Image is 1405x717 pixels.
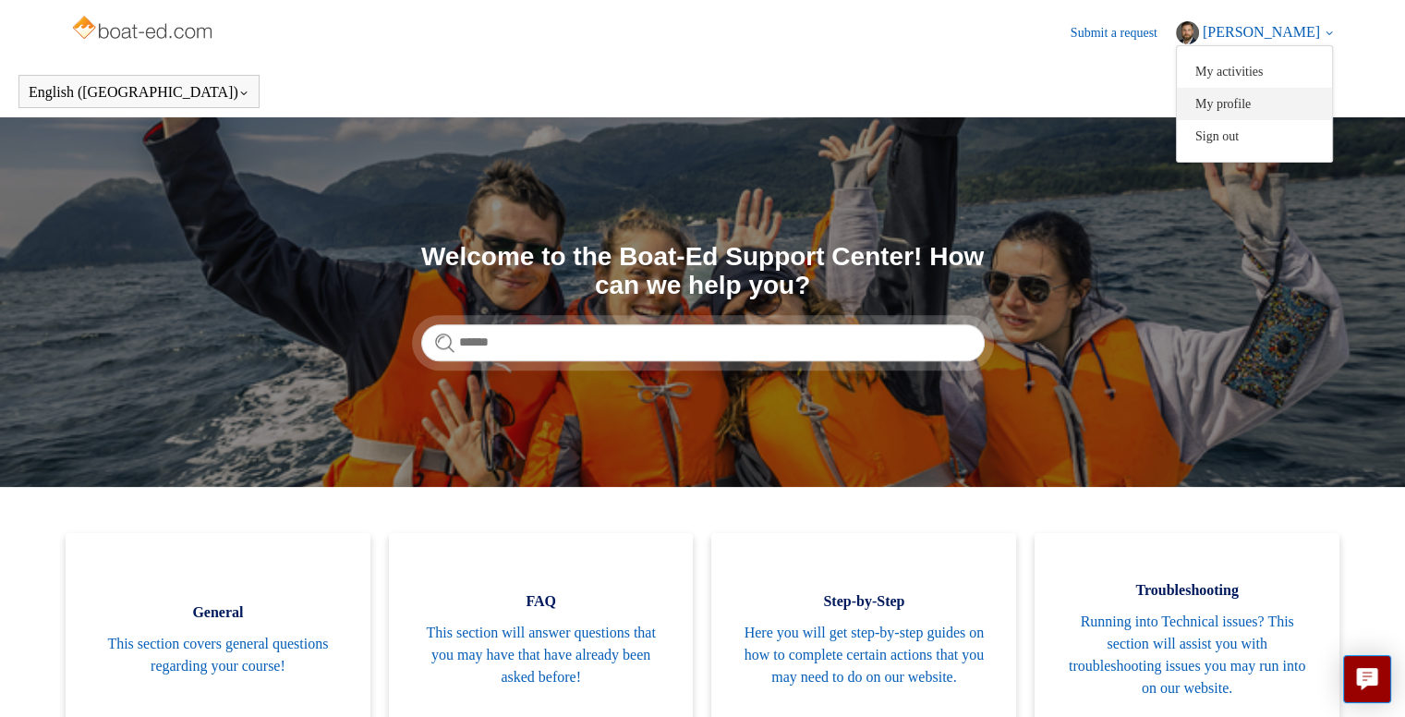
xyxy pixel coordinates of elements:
[29,84,249,101] button: English ([GEOGRAPHIC_DATA])
[1177,55,1332,88] a: My activities
[93,633,343,677] span: This section covers general questions regarding your course!
[417,590,666,613] span: FAQ
[1071,23,1176,43] a: Submit a request
[1203,24,1320,40] span: [PERSON_NAME]
[1176,21,1335,44] button: [PERSON_NAME]
[93,602,343,624] span: General
[739,590,988,613] span: Step-by-Step
[739,622,988,688] span: Here you will get step-by-step guides on how to complete certain actions that you may need to do ...
[70,11,217,48] img: Boat-Ed Help Center home page
[1062,579,1312,602] span: Troubleshooting
[417,622,666,688] span: This section will answer questions that you may have that have already been asked before!
[1343,655,1391,703] button: Live chat
[1177,120,1332,152] a: Sign out
[1062,611,1312,699] span: Running into Technical issues? This section will assist you with troubleshooting issues you may r...
[421,243,985,300] h1: Welcome to the Boat-Ed Support Center! How can we help you?
[421,324,985,361] input: Search
[1177,88,1332,120] a: My profile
